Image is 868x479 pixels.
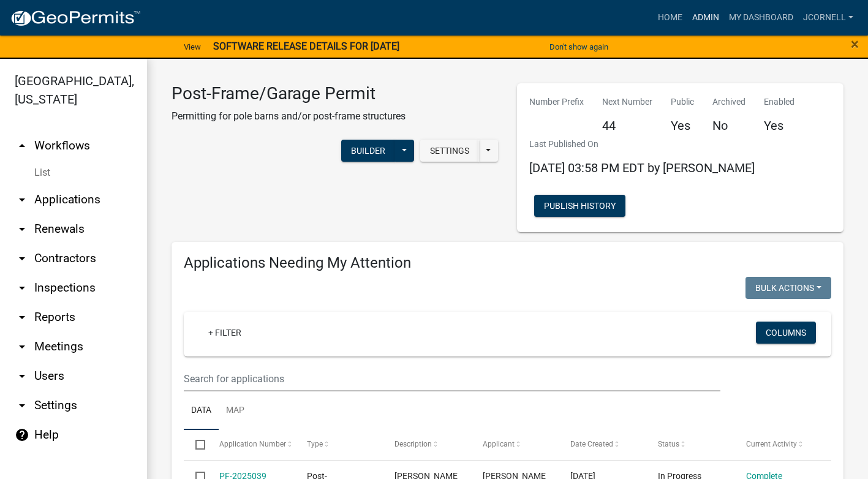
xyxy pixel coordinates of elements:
button: Don't show again [545,37,613,57]
h5: Yes [671,118,694,133]
i: arrow_drop_down [15,222,29,236]
datatable-header-cell: Select [184,430,207,459]
span: [DATE] 03:58 PM EDT by [PERSON_NAME] [529,160,755,175]
p: Permitting for pole barns and/or post-frame structures [172,109,406,124]
h5: Yes [764,118,794,133]
button: Columns [756,322,816,344]
h3: Post-Frame/Garage Permit [172,83,406,104]
p: Next Number [602,96,652,108]
datatable-header-cell: Status [646,430,734,459]
button: Publish History [534,195,625,217]
i: help [15,428,29,442]
span: Application Number [219,440,286,448]
datatable-header-cell: Date Created [559,430,646,459]
button: Close [851,37,859,51]
p: Archived [712,96,745,108]
a: Map [219,391,252,431]
p: Last Published On [529,138,755,151]
span: Current Activity [746,440,797,448]
datatable-header-cell: Type [295,430,383,459]
datatable-header-cell: Applicant [471,430,559,459]
i: arrow_drop_down [15,369,29,383]
wm-modal-confirm: Workflow Publish History [534,202,625,211]
strong: SOFTWARE RELEASE DETAILS FOR [DATE] [213,40,399,52]
button: Settings [420,140,479,162]
p: Enabled [764,96,794,108]
a: jcornell [798,6,858,29]
span: Type [307,440,323,448]
i: arrow_drop_down [15,281,29,295]
span: Applicant [483,440,515,448]
span: Status [658,440,679,448]
button: Builder [341,140,395,162]
i: arrow_drop_down [15,310,29,325]
span: Date Created [570,440,613,448]
datatable-header-cell: Description [383,430,470,459]
i: arrow_drop_up [15,138,29,153]
datatable-header-cell: Current Activity [734,430,822,459]
i: arrow_drop_down [15,398,29,413]
span: × [851,36,859,53]
p: Public [671,96,694,108]
input: Search for applications [184,366,720,391]
a: Home [653,6,687,29]
a: Admin [687,6,724,29]
i: arrow_drop_down [15,251,29,266]
p: Number Prefix [529,96,584,108]
i: arrow_drop_down [15,192,29,207]
h5: 44 [602,118,652,133]
span: Description [394,440,432,448]
a: My Dashboard [724,6,798,29]
a: View [179,37,206,57]
h4: Applications Needing My Attention [184,254,831,272]
button: Bulk Actions [745,277,831,299]
h5: No [712,118,745,133]
a: + Filter [198,322,251,344]
datatable-header-cell: Application Number [207,430,295,459]
a: Data [184,391,219,431]
i: arrow_drop_down [15,339,29,354]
